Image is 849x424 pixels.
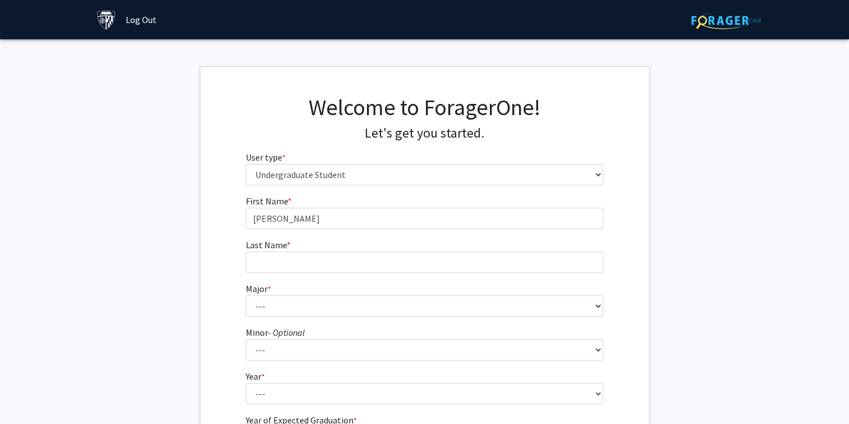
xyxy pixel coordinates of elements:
[246,195,288,207] span: First Name
[8,373,48,416] iframe: Chat
[246,94,603,121] h1: Welcome to ForagerOne!
[246,326,305,339] label: Minor
[246,282,271,295] label: Major
[246,370,265,383] label: Year
[246,151,286,164] label: User type
[97,10,116,30] img: Johns Hopkins University Logo
[246,125,603,142] h4: Let's get you started.
[691,12,761,29] img: ForagerOne Logo
[246,239,287,250] span: Last Name
[268,327,305,338] i: - Optional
